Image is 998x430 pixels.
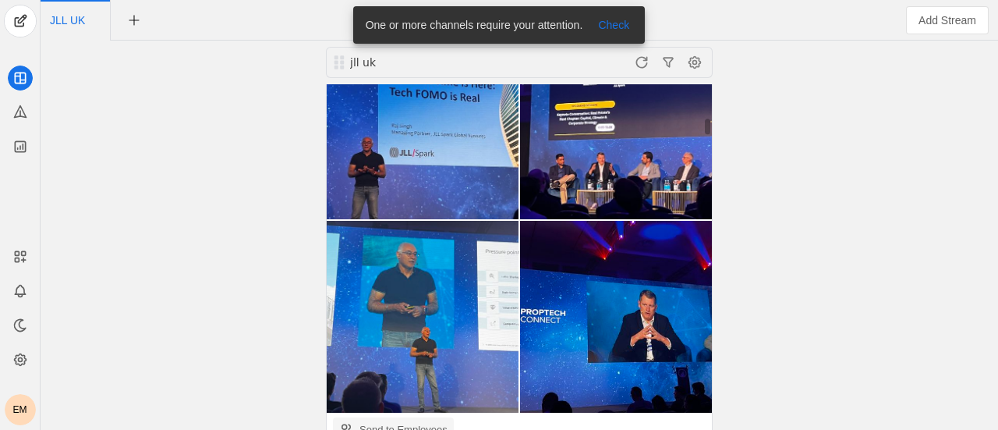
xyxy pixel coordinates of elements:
img: undefined [327,27,518,219]
span: Click to edit name [50,15,85,26]
div: One or more channels require your attention. [353,6,589,44]
div: jll uk [349,55,536,70]
button: Add Stream [906,6,989,34]
span: Check [598,17,629,33]
img: undefined [520,221,712,413]
app-icon-button: New Tab [120,13,148,26]
div: jll uk [350,55,536,70]
button: EM [5,394,36,425]
img: undefined [520,27,712,219]
span: Add Stream [918,12,976,28]
img: undefined [327,221,518,413]
button: Check [589,16,639,34]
